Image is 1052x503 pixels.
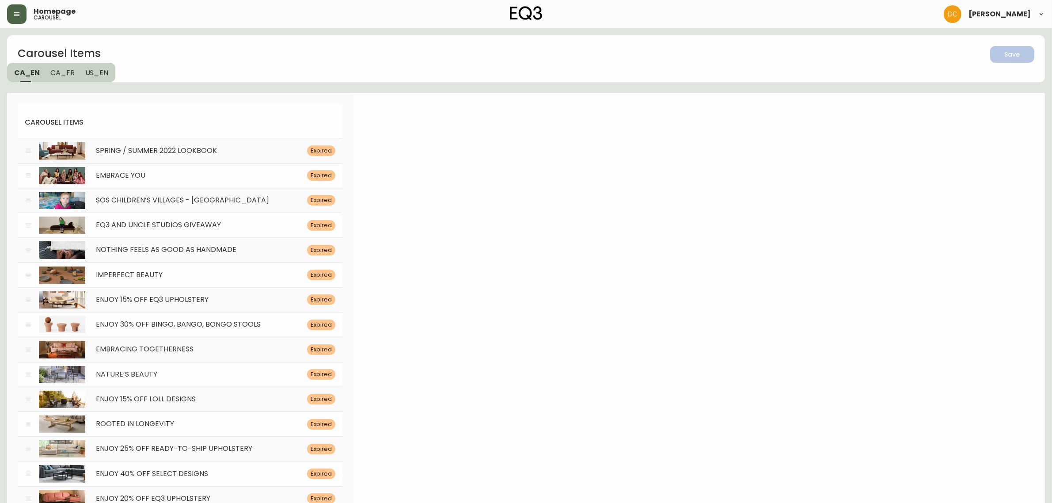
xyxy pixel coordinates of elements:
div: SPRING / SUMMER 2022 LOOKBOOKExpired [18,138,342,163]
div: NOTHING FEELS AS GOOD AS HANDMADEExpired [18,237,342,262]
div: NATURE’S BEAUTYExpired [18,362,342,387]
img: COMPRESSED.jpg [39,167,85,184]
img: a%20large%20white%20rug%20is%20shown%20being%20made_COMPRESSED.jpg [39,241,85,259]
span: ENJOY 40% OFF SELECT DESIGNS [96,469,208,479]
span: SOS CHILDREN’S VILLAGES - [GEOGRAPHIC_DATA] [96,195,269,205]
span: ROOTED IN LONGEVITY [96,419,174,429]
span: Expired [307,147,335,155]
img: eq3-slope-pink-fabric-sofa_COMPRESSED.jpg [39,341,85,358]
div: ENJOY 40% OFF SELECT DESIGNSExpired [18,461,342,486]
span: Expired [307,370,335,378]
div: EMBRACING TOGETHERNESSExpired [18,337,342,362]
span: ENJOY 30% OFF BINGO, BANGO, BONGO STOOLS [96,319,261,329]
span: Expired [307,321,335,329]
img: COMPRESSED.jpg [39,192,85,209]
div: ENJOY 25% OFF READY-TO-SHIP UPHOLSTERYExpired [18,436,342,461]
img: logo [510,6,543,20]
div: IMPERFECT BEAUTYExpired [18,263,342,287]
div: ROOTED IN LONGEVITYExpired [18,412,342,436]
img: dew%20stoneware%20plates_COMPRESSED.jpg [39,267,85,284]
span: ENJOY 25% OFF READY-TO-SHIP UPHOLSTERY [96,443,252,453]
h4: carousel items [25,107,94,138]
span: Expired [307,420,335,428]
span: Expired [307,395,335,403]
span: SPRING / SUMMER 2022 LOOKBOOK [96,145,217,156]
span: IMPERFECT BEAUTY [96,270,163,280]
span: ENJOY 15% OFF EQ3 UPHOLSTERY [96,294,209,305]
span: Expired [307,246,335,254]
div: ENJOY 15% OFF LOLL DESIGNSExpired [18,387,342,412]
span: Expired [307,271,335,279]
img: eq3-outdoor-dining-table_COMPRESSED.jpg [39,366,85,383]
span: US_EN [85,68,109,77]
span: Expired [307,495,335,503]
img: eq3-terracotta-stools_COMPRESSED.jpg [39,316,85,333]
span: NOTHING FEELS AS GOOD AS HANDMADE [96,244,236,255]
h2: Carousel Items [18,46,115,63]
span: EMBRACE YOU [96,170,145,180]
span: Expired [307,296,335,304]
span: Expired [307,445,335,453]
img: eq3-ban-oak-coffee-table_COMPRESSED.jpg [39,415,85,433]
span: CA_FR [50,68,75,77]
span: Expired [307,470,335,478]
div: SOS CHILDREN’S VILLAGES - [GEOGRAPHIC_DATA]Expired [18,188,342,213]
span: Expired [307,346,335,354]
img: COMPRESSED.jpg [39,217,85,234]
img: eq3-tubular-steel-tables_COMPRESSED.jpg [39,465,85,482]
span: Expired [307,171,335,179]
span: [PERSON_NAME] [968,11,1031,18]
span: Expired [307,221,335,229]
span: Expired [307,196,335,204]
span: NATURE’S BEAUTY [96,369,157,379]
span: CA_EN [14,68,40,77]
span: EMBRACING TOGETHERNESS [96,344,194,354]
div: EQ3 AND UNCLE STUDIOS GIVEAWAYExpired [18,213,342,237]
img: 7eb451d6983258353faa3212700b340b [944,5,961,23]
div: ENJOY 30% OFF BINGO, BANGO, BONGO STOOLSExpired [18,312,342,337]
span: ENJOY 15% OFF LOLL DESIGNS [96,394,196,404]
h5: carousel [34,15,61,20]
img: loll-grey-outdoor-chairs_COMPRESSED.jpg [39,391,85,408]
img: ready-to-ship-cello-sectional_COMPRESSED.jpg [39,440,85,457]
div: EMBRACE YOUExpired [18,163,342,188]
div: ENJOY 15% OFF EQ3 UPHOLSTERYExpired [18,287,342,312]
span: EQ3 AND UNCLE STUDIOS GIVEAWAY [96,220,221,230]
img: COMPRESSED.jpg [39,142,85,159]
img: reverie-white-leather-sectional_COMPRESSED.jpg [39,291,85,309]
span: Homepage [34,8,76,15]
